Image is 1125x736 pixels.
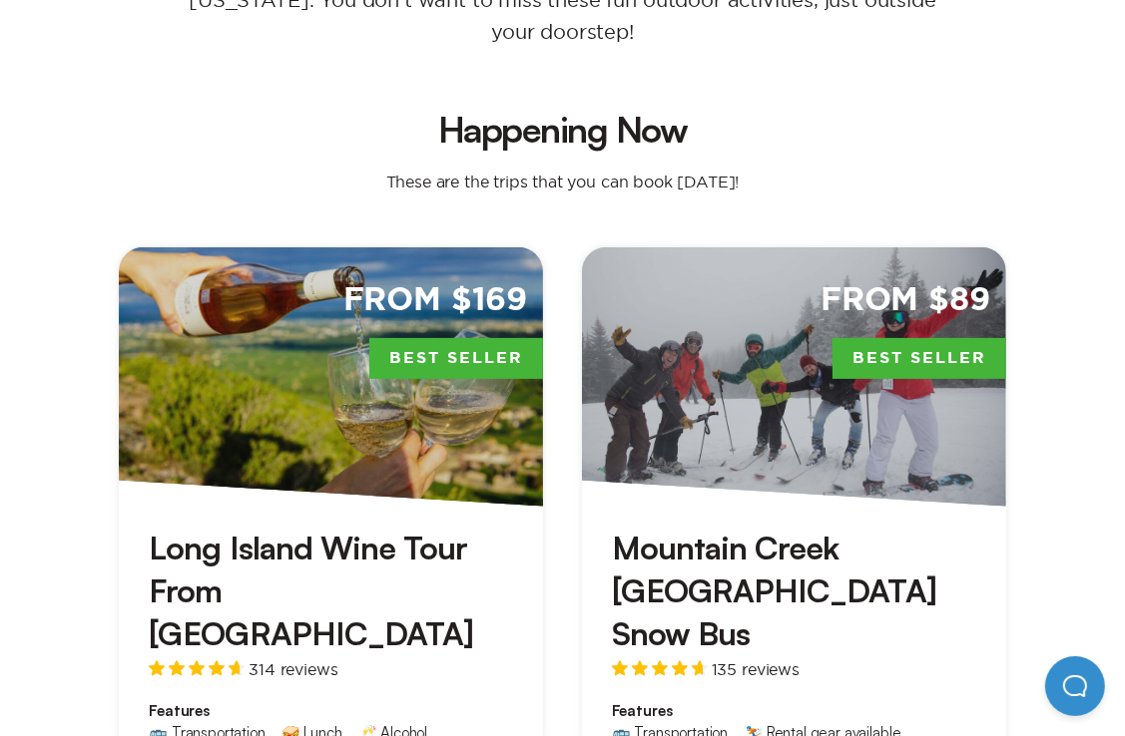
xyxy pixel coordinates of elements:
[132,112,993,148] h2: Happening Now
[833,338,1006,380] span: Best Seller
[369,338,543,380] span: Best Seller
[712,661,800,677] span: 135 reviews
[366,172,760,191] p: These are the trips that you can book [DATE]!
[249,661,337,677] span: 314 reviews
[149,701,513,721] span: Features
[1045,656,1105,716] iframe: Help Scout Beacon - Open
[149,527,513,656] h3: Long Island Wine Tour From [GEOGRAPHIC_DATA]
[343,279,528,322] span: From $169
[612,527,976,656] h3: Mountain Creek [GEOGRAPHIC_DATA] Snow Bus
[612,701,976,721] span: Features
[821,279,990,322] span: From $89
